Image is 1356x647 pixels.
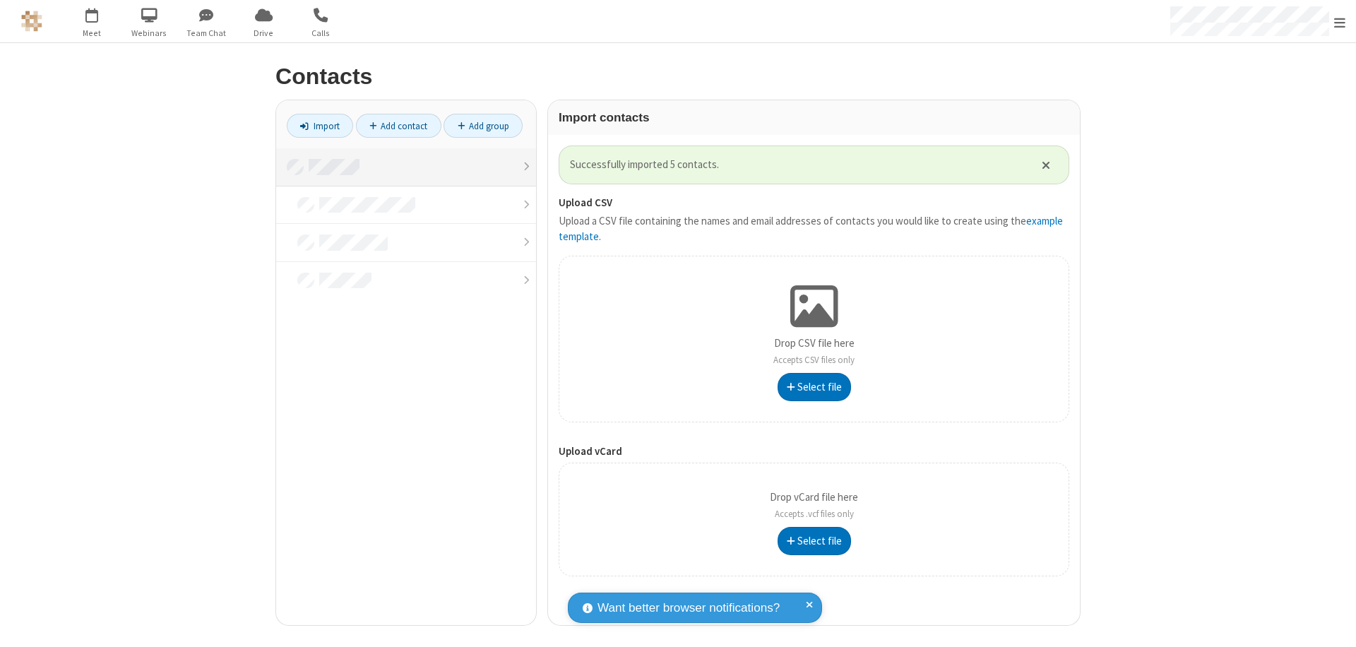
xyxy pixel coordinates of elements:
[1321,610,1345,637] iframe: Chat
[1035,154,1058,175] button: Close alert
[773,354,855,366] span: Accepts CSV files only
[237,27,290,40] span: Drive
[773,336,855,367] p: Drop CSV file here
[559,213,1069,245] p: Upload a CSV file containing the names and email addresses of contacts you would like to create u...
[559,444,1069,460] label: Upload vCard
[287,114,353,138] a: Import
[275,64,1081,89] h2: Contacts
[444,114,523,138] a: Add group
[770,489,858,521] p: Drop vCard file here
[356,114,441,138] a: Add contact
[180,27,233,40] span: Team Chat
[66,27,119,40] span: Meet
[597,599,780,617] span: Want better browser notifications?
[123,27,176,40] span: Webinars
[775,508,854,520] span: Accepts .vcf files only
[778,527,851,555] button: Select file
[559,195,1069,211] label: Upload CSV
[778,373,851,401] button: Select file
[570,157,1024,173] span: Successfully imported 5 contacts.
[559,111,1069,124] h3: Import contacts
[21,11,42,32] img: QA Selenium DO NOT DELETE OR CHANGE
[295,27,347,40] span: Calls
